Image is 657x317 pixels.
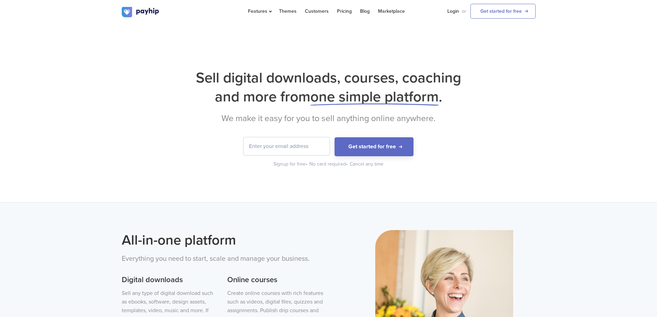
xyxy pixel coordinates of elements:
span: • [346,161,348,167]
span: • [306,161,307,167]
h3: Online courses [227,275,323,286]
button: Get started for free [335,137,414,156]
h2: We make it easy for you to sell anything online anywhere. [122,113,536,123]
img: logo.svg [122,7,160,17]
span: . [439,88,442,106]
div: Signup for free [273,161,308,168]
span: Features [248,8,271,14]
span: one simple platform [310,88,439,106]
input: Enter your email address [243,137,330,155]
div: Cancel any time [350,161,384,168]
p: Everything you need to start, scale and manage your business. [122,254,323,264]
div: No card required [309,161,348,168]
h1: Sell digital downloads, courses, coaching and more from [122,68,536,106]
h2: All-in-one platform [122,230,323,250]
a: Get started for free [470,4,536,19]
h3: Digital downloads [122,275,218,286]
